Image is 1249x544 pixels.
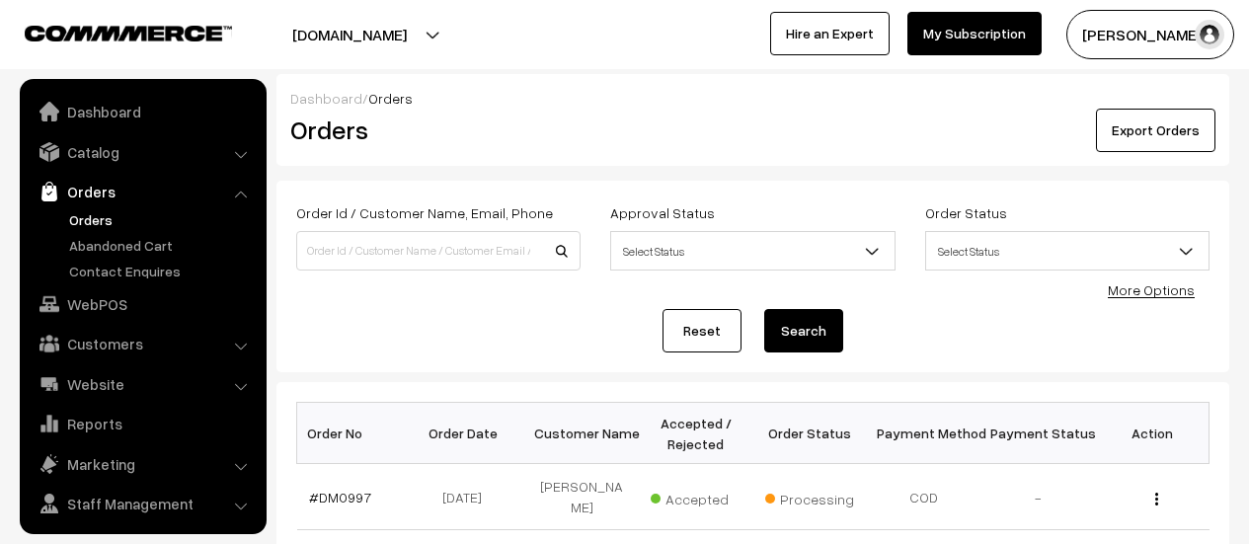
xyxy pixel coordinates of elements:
button: Search [764,309,843,352]
button: Export Orders [1096,109,1215,152]
button: [PERSON_NAME] [1066,10,1234,59]
button: [DOMAIN_NAME] [223,10,476,59]
th: Action [1095,403,1210,464]
a: Dashboard [290,90,362,107]
th: Payment Status [981,403,1096,464]
td: COD [867,464,981,530]
a: Reset [663,309,742,352]
a: Staff Management [25,486,260,521]
a: COMMMERCE [25,20,197,43]
h2: Orders [290,115,579,145]
label: Approval Status [610,202,715,223]
a: Catalog [25,134,260,170]
span: Processing [765,484,864,509]
img: COMMMERCE [25,26,232,40]
img: user [1195,20,1224,49]
span: Select Status [926,234,1209,269]
a: Marketing [25,446,260,482]
span: Accepted [651,484,749,509]
td: - [981,464,1096,530]
td: [DATE] [411,464,525,530]
label: Order Id / Customer Name, Email, Phone [296,202,553,223]
a: Reports [25,406,260,441]
a: #DM0997 [309,489,371,505]
th: Order Date [411,403,525,464]
a: Hire an Expert [770,12,890,55]
a: Contact Enquires [64,261,260,281]
a: Customers [25,326,260,361]
th: Accepted / Rejected [639,403,753,464]
th: Order No [297,403,412,464]
input: Order Id / Customer Name / Customer Email / Customer Phone [296,231,581,271]
span: Select Status [611,234,894,269]
a: WebPOS [25,286,260,322]
a: Orders [64,209,260,230]
img: Menu [1155,493,1158,505]
label: Order Status [925,202,1007,223]
a: Dashboard [25,94,260,129]
span: Select Status [610,231,895,271]
a: My Subscription [907,12,1042,55]
th: Payment Method [867,403,981,464]
a: Orders [25,174,260,209]
a: More Options [1108,281,1195,298]
a: Website [25,366,260,402]
th: Order Status [753,403,868,464]
td: [PERSON_NAME] [525,464,640,530]
span: Orders [368,90,413,107]
th: Customer Name [525,403,640,464]
span: Select Status [925,231,1210,271]
a: Abandoned Cart [64,235,260,256]
div: / [290,88,1215,109]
